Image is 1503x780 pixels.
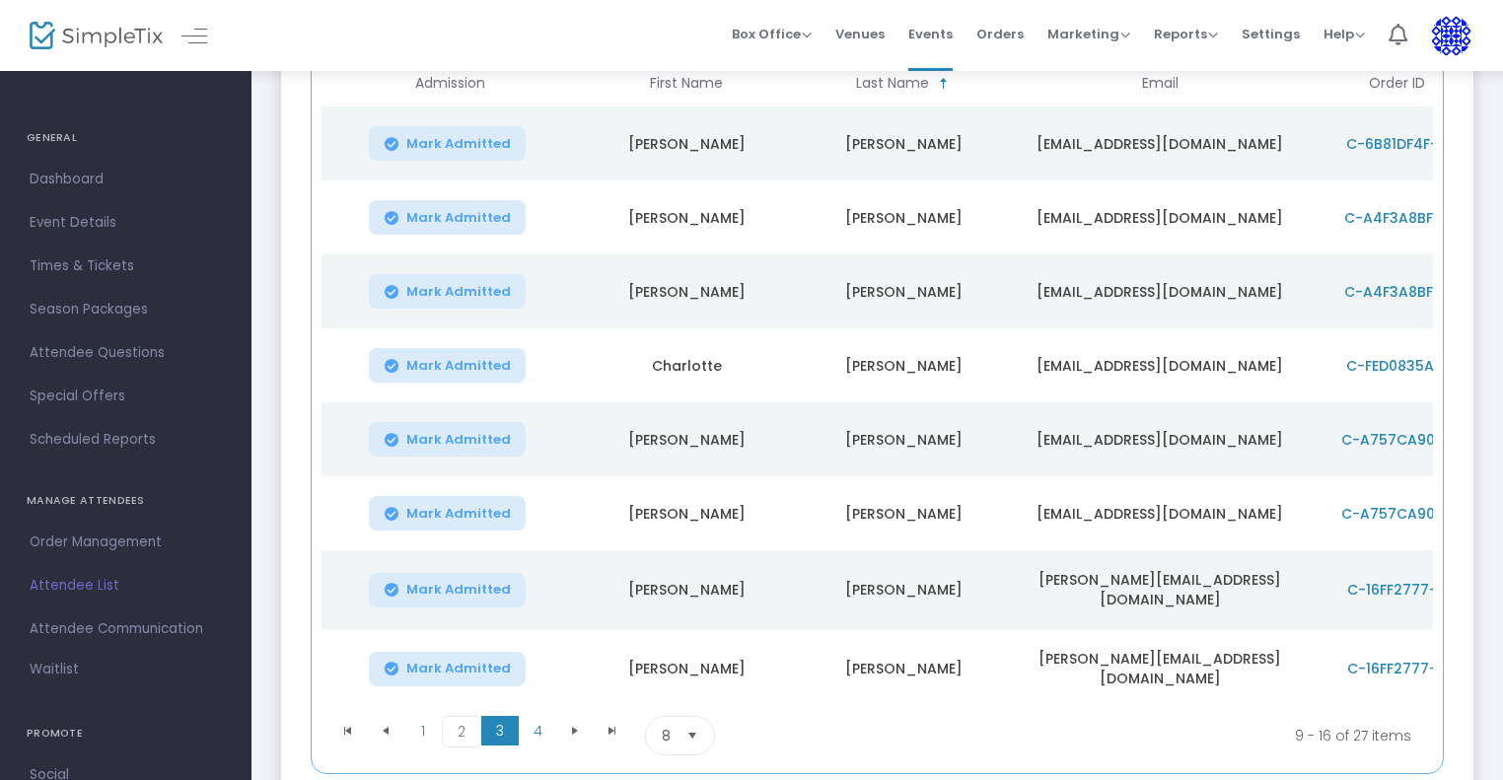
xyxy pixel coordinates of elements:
[795,476,1012,550] td: [PERSON_NAME]
[1341,430,1452,450] span: C-A757CA90-0
[567,723,583,739] span: Go to the next page
[369,274,527,309] button: Mark Admitted
[519,716,556,745] span: Page 4
[30,297,222,322] span: Season Packages
[1012,476,1308,550] td: [EMAIL_ADDRESS][DOMAIN_NAME]
[795,180,1012,254] td: [PERSON_NAME]
[406,358,511,374] span: Mark Admitted
[30,167,222,192] span: Dashboard
[481,716,519,745] span: Page 3
[835,9,885,59] span: Venues
[1012,402,1308,476] td: [EMAIL_ADDRESS][DOMAIN_NAME]
[662,726,671,745] span: 8
[406,582,511,598] span: Mark Admitted
[1346,134,1447,154] span: C-6B81DF4F-6
[406,284,511,300] span: Mark Admitted
[369,126,527,161] button: Mark Admitted
[27,481,225,521] h4: MANAGE ATTENDEES
[30,573,222,599] span: Attendee List
[578,402,795,476] td: [PERSON_NAME]
[1154,25,1218,43] span: Reports
[732,25,812,43] span: Box Office
[1346,356,1447,376] span: C-FED0835A-1
[578,180,795,254] td: [PERSON_NAME]
[1344,282,1450,302] span: C-A4F3A8BF-3
[795,106,1012,180] td: [PERSON_NAME]
[679,717,706,754] button: Select
[578,254,795,328] td: [PERSON_NAME]
[329,716,367,745] span: Go to the first page
[856,75,929,92] span: Last Name
[369,652,527,686] button: Mark Admitted
[1142,75,1179,92] span: Email
[1242,9,1300,59] span: Settings
[578,106,795,180] td: [PERSON_NAME]
[30,253,222,279] span: Times & Tickets
[650,75,723,92] span: First Name
[406,661,511,676] span: Mark Admitted
[578,629,795,708] td: [PERSON_NAME]
[910,716,1411,755] kendo-pager-info: 9 - 16 of 27 items
[406,136,511,152] span: Mark Admitted
[367,716,404,745] span: Go to the previous page
[556,716,594,745] span: Go to the next page
[30,660,79,679] span: Waitlist
[578,476,795,550] td: [PERSON_NAME]
[369,573,527,607] button: Mark Admitted
[1324,25,1365,43] span: Help
[406,210,511,226] span: Mark Admitted
[322,60,1433,708] div: Data table
[442,716,481,747] span: Page 2
[415,75,485,92] span: Admission
[594,716,631,745] span: Go to the last page
[378,723,394,739] span: Go to the previous page
[795,629,1012,708] td: [PERSON_NAME]
[369,348,527,383] button: Mark Admitted
[30,210,222,236] span: Event Details
[30,340,222,366] span: Attendee Questions
[1341,504,1452,524] span: C-A757CA90-0
[369,200,527,235] button: Mark Admitted
[1344,208,1450,228] span: C-A4F3A8BF-3
[795,328,1012,402] td: [PERSON_NAME]
[795,550,1012,629] td: [PERSON_NAME]
[1347,580,1446,600] span: C-16FF2777-2
[30,616,222,642] span: Attendee Communication
[605,723,620,739] span: Go to the last page
[340,723,356,739] span: Go to the first page
[795,254,1012,328] td: [PERSON_NAME]
[27,714,225,753] h4: PROMOTE
[1012,550,1308,629] td: [PERSON_NAME][EMAIL_ADDRESS][DOMAIN_NAME]
[1012,254,1308,328] td: [EMAIL_ADDRESS][DOMAIN_NAME]
[1347,659,1446,678] span: C-16FF2777-2
[1047,25,1130,43] span: Marketing
[1012,629,1308,708] td: [PERSON_NAME][EMAIL_ADDRESS][DOMAIN_NAME]
[406,432,511,448] span: Mark Admitted
[30,384,222,409] span: Special Offers
[795,402,1012,476] td: [PERSON_NAME]
[1012,328,1308,402] td: [EMAIL_ADDRESS][DOMAIN_NAME]
[1012,106,1308,180] td: [EMAIL_ADDRESS][DOMAIN_NAME]
[404,716,442,745] span: Page 1
[1012,180,1308,254] td: [EMAIL_ADDRESS][DOMAIN_NAME]
[578,328,795,402] td: Charlotte
[578,550,795,629] td: [PERSON_NAME]
[30,530,222,555] span: Order Management
[1369,75,1425,92] span: Order ID
[27,118,225,158] h4: GENERAL
[30,427,222,453] span: Scheduled Reports
[406,506,511,522] span: Mark Admitted
[936,76,952,92] span: Sortable
[976,9,1024,59] span: Orders
[369,422,527,457] button: Mark Admitted
[369,496,527,531] button: Mark Admitted
[908,9,953,59] span: Events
